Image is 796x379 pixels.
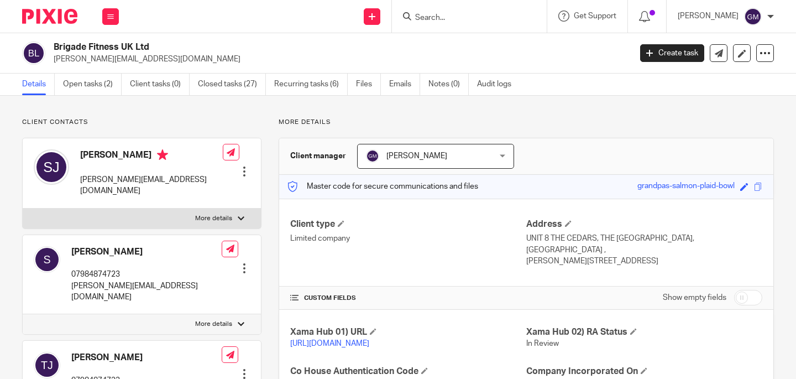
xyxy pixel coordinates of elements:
[428,74,469,95] a: Notes (0)
[678,11,739,22] p: [PERSON_NAME]
[22,74,55,95] a: Details
[71,269,222,280] p: 07984874723
[34,149,69,185] img: svg%3E
[198,74,266,95] a: Closed tasks (27)
[279,118,774,127] p: More details
[290,233,526,244] p: Limited company
[274,74,348,95] a: Recurring tasks (6)
[477,74,520,95] a: Audit logs
[71,246,222,258] h4: [PERSON_NAME]
[130,74,190,95] a: Client tasks (0)
[386,152,447,160] span: [PERSON_NAME]
[526,256,762,267] p: [PERSON_NAME][STREET_ADDRESS]
[54,54,624,65] p: [PERSON_NAME][EMAIL_ADDRESS][DOMAIN_NAME]
[71,352,222,364] h4: [PERSON_NAME]
[34,246,60,273] img: svg%3E
[356,74,381,95] a: Files
[290,150,346,162] h3: Client manager
[290,294,526,303] h4: CUSTOM FIELDS
[22,118,261,127] p: Client contacts
[195,214,232,223] p: More details
[34,352,60,378] img: svg%3E
[526,366,762,377] h4: Company Incorporated On
[22,9,77,24] img: Pixie
[637,180,735,193] div: grandpas-salmon-plaid-bowl
[574,12,616,20] span: Get Support
[663,292,726,303] label: Show empty fields
[54,41,510,53] h2: Brigade Fitness UK Ltd
[157,149,168,160] i: Primary
[640,44,704,62] a: Create task
[80,149,223,163] h4: [PERSON_NAME]
[290,326,526,338] h4: Xama Hub 01) URL
[414,13,514,23] input: Search
[526,340,559,347] span: In Review
[290,340,369,347] a: [URL][DOMAIN_NAME]
[22,41,45,65] img: svg%3E
[80,174,223,197] p: [PERSON_NAME][EMAIL_ADDRESS][DOMAIN_NAME]
[195,320,232,329] p: More details
[290,366,526,377] h4: Co House Authentication Code
[389,74,420,95] a: Emails
[526,219,762,230] h4: Address
[366,149,379,163] img: svg%3E
[526,326,762,338] h4: Xama Hub 02) RA Status
[287,181,478,192] p: Master code for secure communications and files
[290,219,526,230] h4: Client type
[744,8,762,25] img: svg%3E
[63,74,122,95] a: Open tasks (2)
[71,281,222,303] p: [PERSON_NAME][EMAIL_ADDRESS][DOMAIN_NAME]
[526,233,762,256] p: UNIT 8 THE CEDARS, THE [GEOGRAPHIC_DATA], [GEOGRAPHIC_DATA] ,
